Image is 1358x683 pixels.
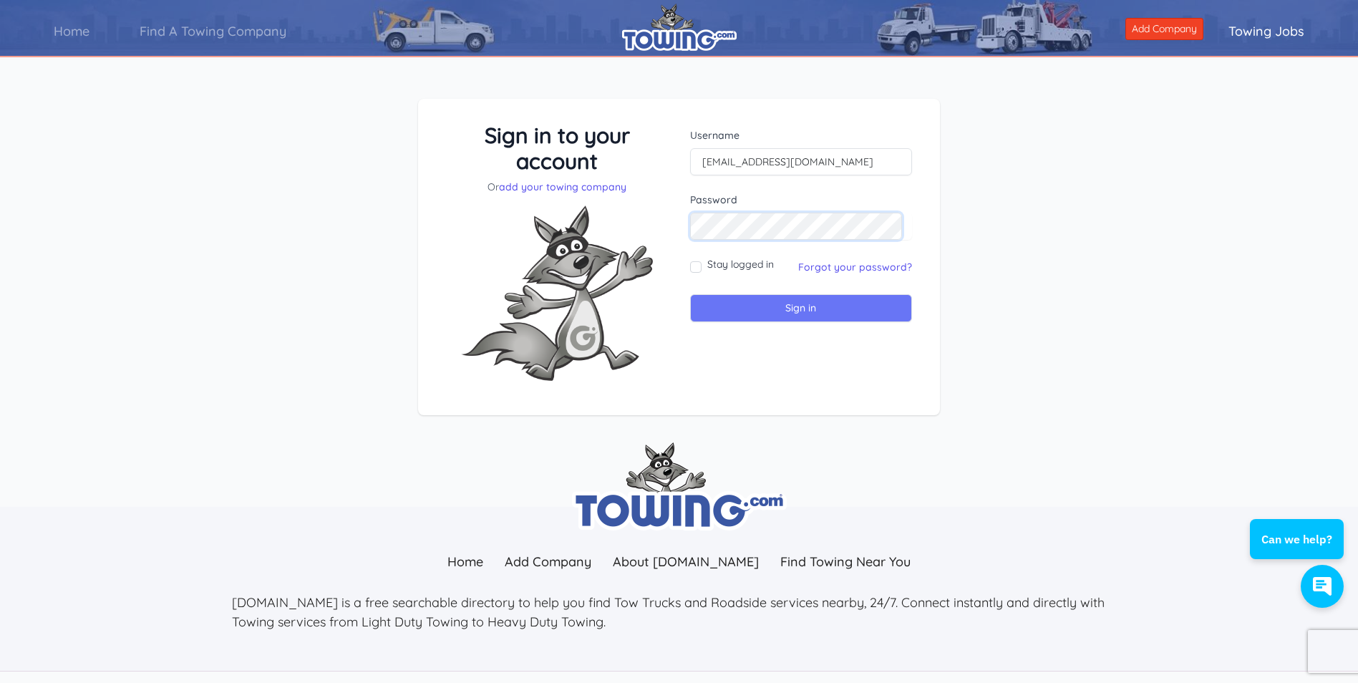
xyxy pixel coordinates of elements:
[770,546,921,577] a: Find Towing Near You
[1239,480,1358,622] iframe: Conversations
[446,180,669,194] p: Or
[494,546,602,577] a: Add Company
[115,11,311,52] a: Find A Towing Company
[707,257,774,271] label: Stay logged in
[690,193,913,207] label: Password
[437,546,494,577] a: Home
[1125,18,1203,40] a: Add Company
[798,261,912,273] a: Forgot your password?
[29,11,115,52] a: Home
[690,294,913,322] input: Sign in
[602,546,770,577] a: About [DOMAIN_NAME]
[450,194,664,392] img: Fox-Excited.png
[499,180,626,193] a: add your towing company
[446,122,669,174] h3: Sign in to your account
[690,128,913,142] label: Username
[572,442,787,531] img: towing
[1203,11,1329,52] a: Towing Jobs
[622,4,737,51] img: logo.png
[232,593,1127,631] p: [DOMAIN_NAME] is a free searchable directory to help you find Tow Trucks and Roadside services ne...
